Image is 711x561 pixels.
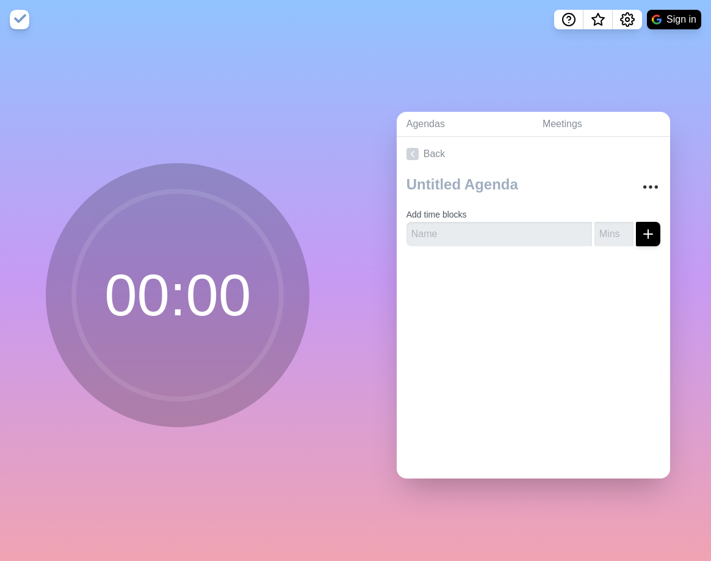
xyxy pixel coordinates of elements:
[406,210,467,219] label: Add time blocks
[397,137,670,171] a: Back
[397,112,533,137] a: Agendas
[647,10,701,29] button: Sign in
[583,10,613,29] button: What’s new
[638,175,663,199] button: More
[533,112,670,137] a: Meetings
[554,10,583,29] button: Help
[594,222,633,246] input: Mins
[406,222,592,246] input: Name
[10,10,29,29] img: timeblocks logo
[613,10,642,29] button: Settings
[652,15,662,24] img: google logo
